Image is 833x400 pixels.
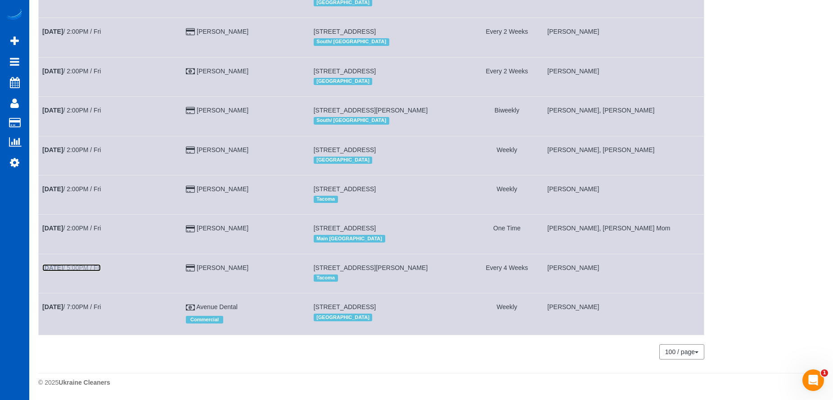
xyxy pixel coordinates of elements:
div: Location [314,311,467,323]
td: Customer [182,175,310,215]
span: [STREET_ADDRESS] [314,185,376,193]
a: [PERSON_NAME] [197,264,248,271]
td: Frequency [470,136,544,175]
span: 1 [821,369,828,377]
td: Assigned to [544,18,704,57]
td: Assigned to [544,57,704,96]
a: [DATE]/ 2:00PM / Fri [42,67,101,75]
span: [STREET_ADDRESS] [314,28,376,35]
td: Service location [310,136,470,175]
span: [STREET_ADDRESS][PERSON_NAME] [314,264,428,271]
a: [DATE]/ 2:00PM / Fri [42,107,101,114]
a: [DATE]/ 2:00PM / Fri [42,28,101,35]
td: Schedule date [39,97,182,136]
a: [PERSON_NAME] [197,107,248,114]
td: Customer [182,97,310,136]
i: Credit Card Payment [186,265,195,271]
td: Schedule date [39,18,182,57]
span: [STREET_ADDRESS][PERSON_NAME] [314,107,428,114]
span: Commercial [186,316,223,323]
span: South/ [GEOGRAPHIC_DATA] [314,38,389,45]
td: Assigned to [544,254,704,293]
i: Credit Card Payment [186,108,195,114]
span: [STREET_ADDRESS] [314,67,376,75]
div: Location [314,272,467,284]
td: Schedule date [39,57,182,96]
a: [PERSON_NAME] [197,225,248,232]
b: [DATE] [42,303,63,310]
i: Credit Card Payment [186,29,195,35]
td: Service location [310,215,470,254]
nav: Pagination navigation [660,344,704,360]
span: [GEOGRAPHIC_DATA] [314,314,373,321]
td: Assigned to [544,97,704,136]
span: [GEOGRAPHIC_DATA] [314,157,373,164]
i: Credit Card Payment [186,186,195,193]
td: Customer [182,18,310,57]
b: [DATE] [42,67,63,75]
td: Assigned to [544,175,704,215]
div: Location [314,36,467,48]
i: Cash Payment [186,68,195,75]
i: Credit Card Payment [186,147,195,153]
td: Schedule date [39,254,182,293]
span: [STREET_ADDRESS] [314,303,376,310]
span: Tacoma [314,196,338,203]
td: Schedule date [39,293,182,335]
button: 100 / page [659,344,704,360]
a: [DATE]/ 2:00PM / Fri [42,225,101,232]
td: Assigned to [544,215,704,254]
b: [DATE] [42,264,63,271]
b: [DATE] [42,185,63,193]
td: Assigned to [544,293,704,335]
b: [DATE] [42,146,63,153]
td: Customer [182,293,310,335]
td: Customer [182,254,310,293]
td: Frequency [470,97,544,136]
strong: Ukraine Cleaners [59,379,110,386]
div: Location [314,193,467,205]
a: Avenue Dental [196,303,238,310]
td: Schedule date [39,215,182,254]
span: [GEOGRAPHIC_DATA] [314,78,373,85]
td: Customer [182,215,310,254]
td: Customer [182,57,310,96]
span: South/ [GEOGRAPHIC_DATA] [314,117,389,124]
div: Location [314,233,467,244]
td: Frequency [470,57,544,96]
div: Location [314,76,467,87]
td: Frequency [470,215,544,254]
td: Frequency [470,254,544,293]
i: Cash Payment [186,305,195,311]
a: [PERSON_NAME] [197,67,248,75]
a: [PERSON_NAME] [197,185,248,193]
td: Customer [182,136,310,175]
i: Credit Card Payment [186,226,195,232]
td: Service location [310,57,470,96]
a: [PERSON_NAME] [197,28,248,35]
span: [STREET_ADDRESS] [314,146,376,153]
td: Service location [310,18,470,57]
td: Schedule date [39,136,182,175]
a: [DATE]/ 5:00PM / Fri [42,264,101,271]
td: Service location [310,97,470,136]
b: [DATE] [42,225,63,232]
iframe: Intercom live chat [802,369,824,391]
td: Frequency [470,175,544,215]
td: Schedule date [39,175,182,215]
td: Frequency [470,18,544,57]
a: [DATE]/ 2:00PM / Fri [42,146,101,153]
img: Automaid Logo [5,9,23,22]
a: [DATE]/ 7:00PM / Fri [42,303,101,310]
b: [DATE] [42,28,63,35]
span: Tacoma [314,274,338,282]
b: [DATE] [42,107,63,114]
a: [DATE]/ 2:00PM / Fri [42,185,101,193]
td: Service location [310,293,470,335]
span: Main [GEOGRAPHIC_DATA] [314,235,385,242]
a: [PERSON_NAME] [197,146,248,153]
span: [STREET_ADDRESS] [314,225,376,232]
td: Service location [310,254,470,293]
td: Service location [310,175,470,215]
